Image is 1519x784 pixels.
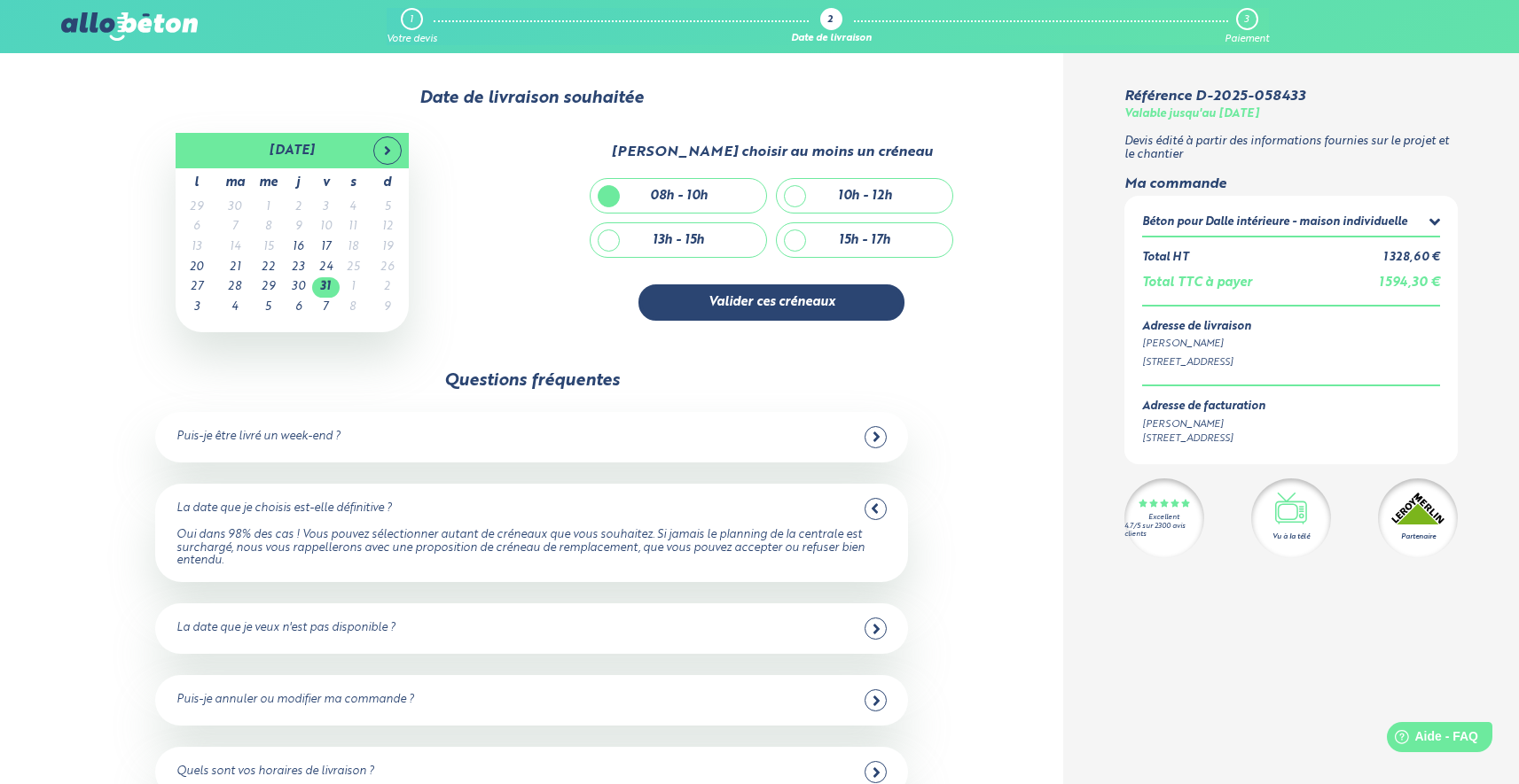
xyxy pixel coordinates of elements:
[176,694,414,707] div: Puis-je annuler ou modifier ma commande ?
[252,258,285,278] td: 22
[218,298,252,318] td: 4
[312,168,340,198] th: v
[252,277,285,298] td: 29
[176,258,218,278] td: 20
[1142,417,1265,432] div: [PERSON_NAME]
[838,189,892,204] div: 10h - 12h
[366,258,409,278] td: 26
[176,168,218,198] th: l
[61,89,1003,108] div: Date de livraison souhaitée
[387,8,437,45] a: 1 Votre devis
[340,237,366,258] td: 18
[827,15,833,27] div: 2
[176,622,395,635] div: La date que je veux n'est pas disponible ?
[312,217,340,237] td: 10
[176,502,392,516] div: La date que je choisis est-elle définitive ?
[312,198,340,218] td: 3
[340,198,366,218] td: 4
[366,168,409,198] th: d
[366,198,409,218] td: 5
[1124,523,1204,539] div: 4.7/5 sur 2300 avis clients
[252,298,285,318] td: 5
[1244,14,1249,26] div: 3
[366,217,409,237] td: 12
[285,298,312,318] td: 6
[1383,252,1440,265] div: 1 328,60 €
[1124,176,1459,192] div: Ma commande
[444,371,620,391] div: Questions fréquentes
[1142,252,1188,265] div: Total HT
[387,34,437,45] div: Votre devis
[1142,321,1441,334] div: Adresse de livraison
[650,189,708,204] div: 08h - 10h
[218,277,252,298] td: 28
[218,237,252,258] td: 14
[1124,89,1305,105] div: Référence D-2025-058433
[366,237,409,258] td: 19
[1142,355,1441,370] div: [STREET_ADDRESS]
[285,198,312,218] td: 2
[1142,213,1441,236] summary: Béton pour Dalle intérieure - maison individuelle
[285,258,312,278] td: 23
[176,198,218,218] td: 29
[1124,108,1259,121] div: Valable jusqu'au [DATE]
[285,237,312,258] td: 16
[1142,431,1265,446] div: [STREET_ADDRESS]
[839,233,890,248] div: 15h - 17h
[340,217,366,237] td: 11
[176,298,218,318] td: 3
[312,277,340,298] td: 31
[340,298,366,318] td: 8
[218,258,252,278] td: 21
[252,168,285,198] th: me
[176,765,374,779] div: Quels sont vos horaires de livraison ?
[1379,276,1440,289] span: 1 594,30 €
[176,237,218,258] td: 13
[410,14,413,26] div: 1
[340,258,366,278] td: 25
[176,529,888,568] div: Oui dans 98% des cas ! Vous pouvez sélectionner autant de créneaux que vous souhaitez. Si jamais ...
[61,12,198,41] img: allobéton
[252,237,285,258] td: 15
[1124,136,1459,161] p: Devis édité à partir des informations fournies sur le projet et le chantier
[638,284,904,321] button: Valider ces créneaux
[1142,216,1407,229] div: Béton pour Dalle intérieure - maison individuelle
[1272,532,1310,542] div: Vu à la télé
[252,198,285,218] td: 1
[366,277,409,298] td: 2
[285,217,312,237] td: 9
[312,298,340,318] td: 7
[176,217,218,237] td: 6
[1142,337,1441,352] div: [PERSON_NAME]
[1142,276,1252,291] div: Total TTC à payer
[285,277,312,298] td: 30
[1225,34,1269,45] div: Paiement
[1148,514,1179,522] div: Excellent
[312,237,340,258] td: 17
[611,144,933,160] div: [PERSON_NAME] choisir au moins un créneau
[1225,8,1269,45] a: 3 Paiement
[1142,400,1265,414] div: Adresse de facturation
[218,168,252,198] th: ma
[366,298,409,318] td: 9
[176,277,218,298] td: 27
[340,168,366,198] th: s
[791,34,872,45] div: Date de livraison
[176,431,341,444] div: Puis-je être livré un week-end ?
[653,233,704,248] div: 13h - 15h
[218,198,252,218] td: 30
[1401,532,1436,542] div: Partenaire
[218,217,252,237] td: 7
[252,217,285,237] td: 8
[340,277,366,298] td: 1
[312,258,340,278] td: 24
[285,168,312,198] th: j
[791,8,872,45] a: 2 Date de livraison
[218,133,366,168] th: [DATE]
[1361,715,1499,765] iframe: Help widget launcher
